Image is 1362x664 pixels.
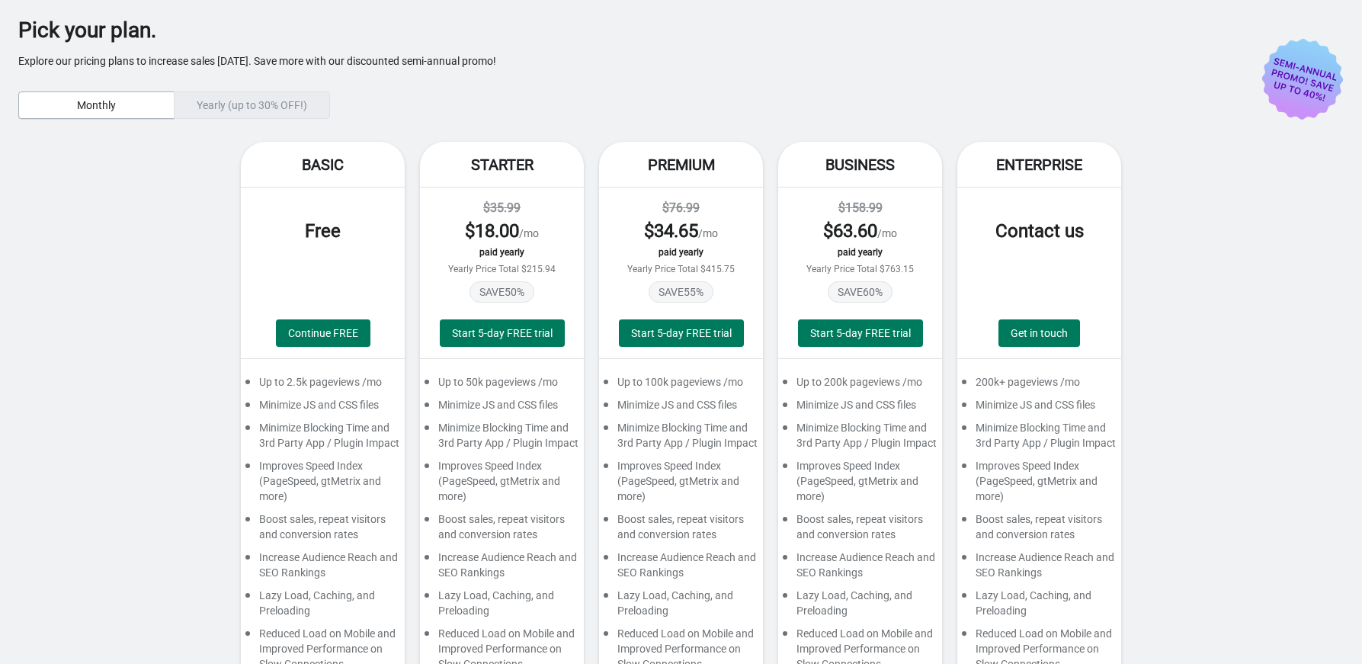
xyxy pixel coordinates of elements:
div: paid yearly [614,247,748,258]
span: SAVE 60 % [828,281,893,303]
div: Boost sales, repeat visitors and conversion rates [957,512,1121,550]
div: Minimize JS and CSS files [957,397,1121,420]
div: Minimize Blocking Time and 3rd Party App / Plugin Impact [599,420,763,458]
span: Start 5-day FREE trial [452,327,553,339]
span: Start 5-day FREE trial [810,327,911,339]
div: /mo [435,219,569,243]
span: Free [305,220,341,242]
span: Monthly [77,99,116,111]
div: Yearly Price Total $215.94 [435,264,569,274]
div: Basic [241,142,405,188]
span: $ 34.65 [644,220,698,242]
div: Improves Speed Index (PageSpeed, gtMetrix and more) [957,458,1121,512]
button: Start 5-day FREE trial [440,319,565,347]
div: $76.99 [614,199,748,217]
div: Pick your plan. [18,23,1298,38]
div: Improves Speed Index (PageSpeed, gtMetrix and more) [599,458,763,512]
div: Boost sales, repeat visitors and conversion rates [778,512,942,550]
div: Improves Speed Index (PageSpeed, gtMetrix and more) [778,458,942,512]
div: Improves Speed Index (PageSpeed, gtMetrix and more) [241,458,405,512]
div: Boost sales, repeat visitors and conversion rates [241,512,405,550]
div: Lazy Load, Caching, and Preloading [420,588,584,626]
div: Increase Audience Reach and SEO Rankings [778,550,942,588]
button: Start 5-day FREE trial [619,319,744,347]
span: Continue FREE [288,327,358,339]
div: Up to 200k pageviews /mo [778,374,942,397]
span: SAVE 55 % [649,281,713,303]
div: Minimize JS and CSS files [241,397,405,420]
div: Up to 2.5k pageviews /mo [241,374,405,397]
div: /mo [793,219,927,243]
div: /mo [614,219,748,243]
div: Premium [599,142,763,188]
div: Yearly Price Total $415.75 [614,264,748,274]
span: Start 5-day FREE trial [631,327,732,339]
div: Increase Audience Reach and SEO Rankings [599,550,763,588]
a: Get in touch [998,319,1080,347]
div: Minimize Blocking Time and 3rd Party App / Plugin Impact [420,420,584,458]
div: Starter [420,142,584,188]
div: paid yearly [435,247,569,258]
div: $158.99 [793,199,927,217]
p: Explore our pricing plans to increase sales [DATE]. Save more with our discounted semi-annual promo! [18,53,1298,69]
div: paid yearly [793,247,927,258]
div: Minimize Blocking Time and 3rd Party App / Plugin Impact [957,420,1121,458]
div: Business [778,142,942,188]
div: Lazy Load, Caching, and Preloading [778,588,942,626]
div: 200k+ pageviews /mo [957,374,1121,397]
button: Continue FREE [276,319,370,347]
div: Up to 50k pageviews /mo [420,374,584,397]
button: Start 5-day FREE trial [798,319,923,347]
span: SAVE 50 % [469,281,534,303]
div: Minimize JS and CSS files [420,397,584,420]
span: Contact us [995,220,1084,242]
div: Minimize Blocking Time and 3rd Party App / Plugin Impact [241,420,405,458]
div: Increase Audience Reach and SEO Rankings [420,550,584,588]
span: Get in touch [1011,327,1068,339]
div: Lazy Load, Caching, and Preloading [599,588,763,626]
div: Enterprise [957,142,1121,188]
button: Monthly [18,91,175,119]
img: price-promo-badge-d5c1d69d.svg [1261,38,1344,120]
span: $ 18.00 [465,220,519,242]
div: Minimize JS and CSS files [599,397,763,420]
div: Increase Audience Reach and SEO Rankings [241,550,405,588]
div: $35.99 [435,199,569,217]
div: Lazy Load, Caching, and Preloading [957,588,1121,626]
span: $ 63.60 [823,220,877,242]
div: Improves Speed Index (PageSpeed, gtMetrix and more) [420,458,584,512]
div: Boost sales, repeat visitors and conversion rates [420,512,584,550]
div: Minimize Blocking Time and 3rd Party App / Plugin Impact [778,420,942,458]
div: Lazy Load, Caching, and Preloading [241,588,405,626]
div: Minimize JS and CSS files [778,397,942,420]
div: Up to 100k pageviews /mo [599,374,763,397]
div: Increase Audience Reach and SEO Rankings [957,550,1121,588]
div: Yearly Price Total $763.15 [793,264,927,274]
div: Boost sales, repeat visitors and conversion rates [599,512,763,550]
